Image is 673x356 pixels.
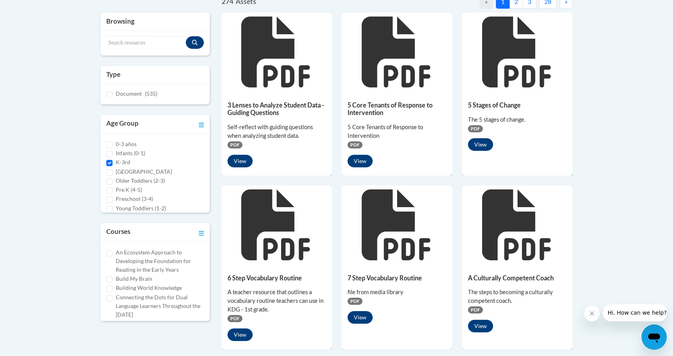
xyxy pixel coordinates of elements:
label: Young Toddlers (1-2) [116,204,166,213]
button: View [468,138,493,151]
span: (535) [145,90,157,97]
button: View [348,155,373,167]
h3: Courses [106,227,130,238]
label: 0-3 años [116,140,137,148]
div: The 5 stages of change. [468,115,567,124]
div: The steps to becoming a culturally competent coach. [468,288,567,305]
a: Toggle collapse [199,227,204,238]
button: View [227,155,253,167]
span: PDF [468,306,483,313]
span: PDF [468,125,483,132]
button: View [227,328,253,341]
label: Cox Campus Structured Literacy Certificate Exam [116,319,204,337]
span: PDF [348,141,362,148]
button: Search resources [186,36,204,49]
iframe: Button to launch messaging window [642,324,667,350]
label: Preschool (3-4) [116,195,153,203]
label: Older Toddlers (2-3) [116,176,165,185]
label: [GEOGRAPHIC_DATA] [116,167,172,176]
h5: 7 Step Vocabulary Routine [348,274,446,282]
div: A teacher resource that outlines a vocabulary routine teachers can use in KDG - 1st grade. [227,288,326,314]
h3: Type [106,70,204,79]
button: View [468,320,493,332]
label: Building World Knowledge [116,284,182,292]
iframe: Message from company [603,304,667,321]
input: Search resources [106,36,186,50]
label: Build My Brain [116,274,152,283]
button: View [348,311,373,324]
div: file from media library [348,288,446,297]
div: 5 Core Tenants of Response to Intervention [348,123,446,140]
span: Document [116,90,142,97]
a: Toggle collapse [199,119,204,130]
iframe: Close message [584,306,600,321]
h5: 3 Lenses to Analyze Student Data - Guiding Questions [227,101,326,117]
span: PDF [348,298,362,305]
span: PDF [227,315,242,322]
span: PDF [227,141,242,148]
h5: 5 Core Tenants of Response to Intervention [348,101,446,117]
label: Connecting the Dots for Dual Language Learners Throughout the [DATE] [116,293,204,319]
h5: 6 Step Vocabulary Routine [227,274,326,282]
h5: A Culturally Competent Coach [468,274,567,282]
label: Pre K (4-5) [116,185,142,194]
label: K-3rd [116,158,130,167]
div: Self-reflect with guiding questions when analyzing student data. [227,123,326,140]
h5: 5 Stages of Change [468,101,567,109]
h3: Browsing [106,17,204,26]
h3: Age Group [106,119,139,130]
label: Infants (0-1) [116,149,145,158]
label: An Ecosystem Approach to Developing the Foundation for Reading in the Early Years [116,248,204,274]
